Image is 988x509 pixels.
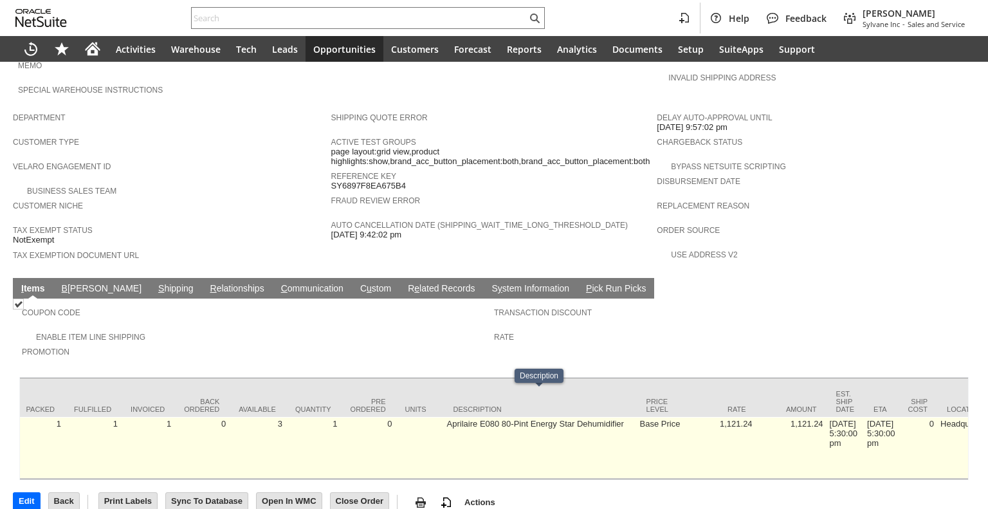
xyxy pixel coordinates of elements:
[453,405,627,413] div: Description
[494,308,592,317] a: Transaction Discount
[163,36,228,62] a: Warehouse
[586,283,592,293] span: P
[405,283,478,295] a: Related Records
[13,138,79,147] a: Customer Type
[85,41,100,57] svg: Home
[771,36,823,62] a: Support
[779,43,815,55] span: Support
[657,138,742,147] a: Chargeback Status
[174,417,229,479] td: 0
[646,398,675,413] div: Price Level
[367,283,372,293] span: u
[383,36,446,62] a: Customers
[184,398,219,413] div: Back Ordered
[158,283,164,293] span: S
[54,41,69,57] svg: Shortcuts
[902,19,905,29] span: -
[306,36,383,62] a: Opportunities
[331,196,421,205] a: Fraud Review Error
[13,226,93,235] a: Tax Exempt Status
[671,162,785,171] a: Bypass NetSuite Scripting
[836,390,855,413] div: Est. Ship Date
[827,417,864,479] td: [DATE] 5:30:00 pm
[785,12,827,24] span: Feedback
[77,36,108,62] a: Home
[18,86,163,95] a: Special Warehouse Instructions
[454,43,491,55] span: Forecast
[228,36,264,62] a: Tech
[15,9,67,27] svg: logo
[947,405,985,413] div: Location
[18,283,48,295] a: Items
[657,122,727,133] span: [DATE] 9:57:02 pm
[874,405,888,413] div: ETA
[18,61,42,70] a: Memo
[605,36,670,62] a: Documents
[331,138,416,147] a: Active Test Groups
[908,19,965,29] span: Sales and Service
[494,333,514,342] a: Rate
[272,43,298,55] span: Leads
[331,113,428,122] a: Shipping Quote Error
[17,417,64,479] td: 1
[391,43,439,55] span: Customers
[331,230,402,240] span: [DATE] 9:42:02 pm
[488,283,572,295] a: System Information
[637,417,685,479] td: Base Price
[711,36,771,62] a: SuiteApps
[444,417,637,479] td: Aprilaire E080 80-Pint Energy Star Dehumidifier
[583,283,649,295] a: Pick Run Picks
[278,283,347,295] a: Communication
[765,405,817,413] div: Amount
[13,201,83,210] a: Customer Niche
[685,417,756,479] td: 1,121.24
[719,43,764,55] span: SuiteApps
[695,405,746,413] div: Rate
[499,36,549,62] a: Reports
[668,73,776,82] a: Invalid Shipping Address
[46,36,77,62] div: Shortcuts
[557,43,597,55] span: Analytics
[331,181,406,191] span: SY6897F8EA675B4
[520,371,558,380] div: Description
[264,36,306,62] a: Leads
[64,417,121,479] td: 1
[131,405,165,413] div: Invoiced
[898,417,937,479] td: 0
[239,405,276,413] div: Available
[155,283,197,295] a: Shipping
[341,417,396,479] td: 0
[171,43,221,55] span: Warehouse
[864,417,898,479] td: [DATE] 5:30:00 pm
[331,172,396,181] a: Reference Key
[657,177,740,186] a: Disbursement Date
[908,398,928,413] div: Ship Cost
[36,333,145,342] a: Enable Item Line Shipping
[22,308,80,317] a: Coupon Code
[357,283,394,295] a: Custom
[121,417,174,479] td: 1
[210,283,217,293] span: R
[13,113,66,122] a: Department
[756,417,827,479] td: 1,121.24
[657,201,749,210] a: Replacement reason
[414,283,419,293] span: e
[286,417,341,479] td: 1
[459,497,500,507] a: Actions
[236,43,257,55] span: Tech
[207,283,268,295] a: Relationships
[74,405,111,413] div: Fulfilled
[313,43,376,55] span: Opportunities
[62,283,68,293] span: B
[59,283,145,295] a: B[PERSON_NAME]
[863,7,965,19] span: [PERSON_NAME]
[612,43,663,55] span: Documents
[295,405,331,413] div: Quantity
[331,147,651,167] span: page layout:grid view,product highlights:show,brand_acc_button_placement:both,brand_acc_button_pl...
[729,12,749,24] span: Help
[671,250,737,259] a: Use Address V2
[26,405,55,413] div: Packed
[13,299,24,310] img: Checked
[116,43,156,55] span: Activities
[657,226,720,235] a: Order Source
